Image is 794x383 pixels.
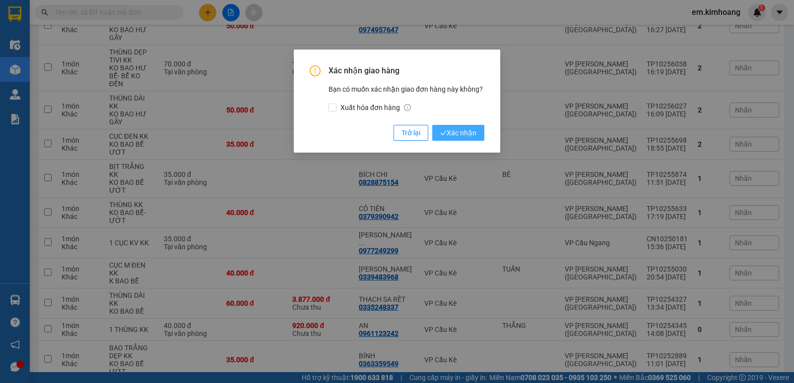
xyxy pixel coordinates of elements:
span: Xác nhận [440,127,476,138]
span: info-circle [404,104,411,111]
button: Trở lại [394,125,428,141]
span: exclamation-circle [310,65,321,76]
span: Trở lại [401,127,420,138]
button: checkXác nhận [432,125,484,141]
div: Bạn có muốn xác nhận giao đơn hàng này không? [329,84,484,113]
span: check [440,130,447,136]
span: Xuất hóa đơn hàng [336,102,415,113]
span: Xác nhận giao hàng [329,65,484,76]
